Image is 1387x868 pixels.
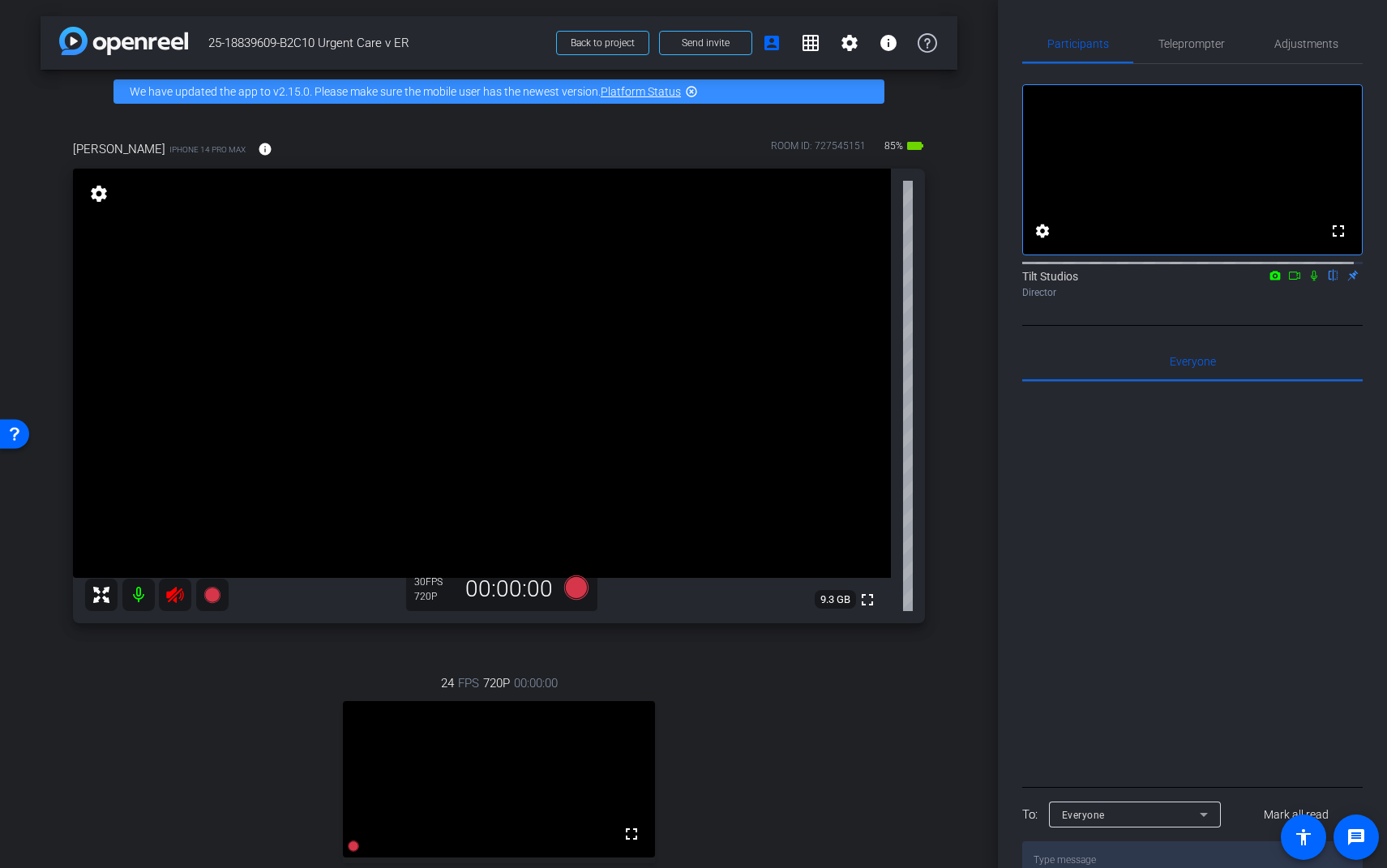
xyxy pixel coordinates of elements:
[1062,810,1105,821] span: Everyone
[905,136,925,156] mat-icon: battery_std
[169,143,246,156] span: iPhone 14 Pro Max
[622,824,641,844] mat-icon: fullscreen
[571,37,635,49] span: Back to project
[458,674,479,692] span: FPS
[659,31,752,55] button: Send invite
[414,590,455,603] div: 720P
[414,575,455,588] div: 30
[815,590,856,609] span: 9.3 GB
[113,79,884,104] div: We have updated the app to v2.15.0. Please make sure the mobile user has the newest version.
[1022,285,1363,300] div: Director
[1274,38,1338,49] span: Adjustments
[73,140,165,158] span: [PERSON_NAME]
[801,33,820,53] mat-icon: grid_on
[685,85,698,98] mat-icon: highlight_off
[1170,356,1216,367] span: Everyone
[208,27,546,59] span: 25-18839609-B2C10 Urgent Care v ER
[441,674,454,692] span: 24
[1329,221,1348,241] mat-icon: fullscreen
[858,590,877,609] mat-icon: fullscreen
[88,184,110,203] mat-icon: settings
[483,674,510,692] span: 720P
[426,576,443,588] span: FPS
[882,133,905,159] span: 85%
[1264,806,1329,823] span: Mark all read
[682,36,730,49] span: Send invite
[1294,827,1313,847] mat-icon: accessibility
[514,674,558,692] span: 00:00:00
[1022,268,1363,300] div: Tilt Studios
[1231,800,1363,829] button: Mark all read
[59,27,188,55] img: app-logo
[840,33,859,53] mat-icon: settings
[762,33,781,53] mat-icon: account_box
[1324,267,1343,282] mat-icon: flip
[1346,827,1366,847] mat-icon: message
[258,142,272,156] mat-icon: info
[1047,38,1109,49] span: Participants
[556,31,649,55] button: Back to project
[1033,221,1052,241] mat-icon: settings
[455,575,563,603] div: 00:00:00
[601,85,681,98] a: Platform Status
[1022,806,1038,824] div: To:
[771,139,866,162] div: ROOM ID: 727545151
[879,33,898,53] mat-icon: info
[1158,38,1225,49] span: Teleprompter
